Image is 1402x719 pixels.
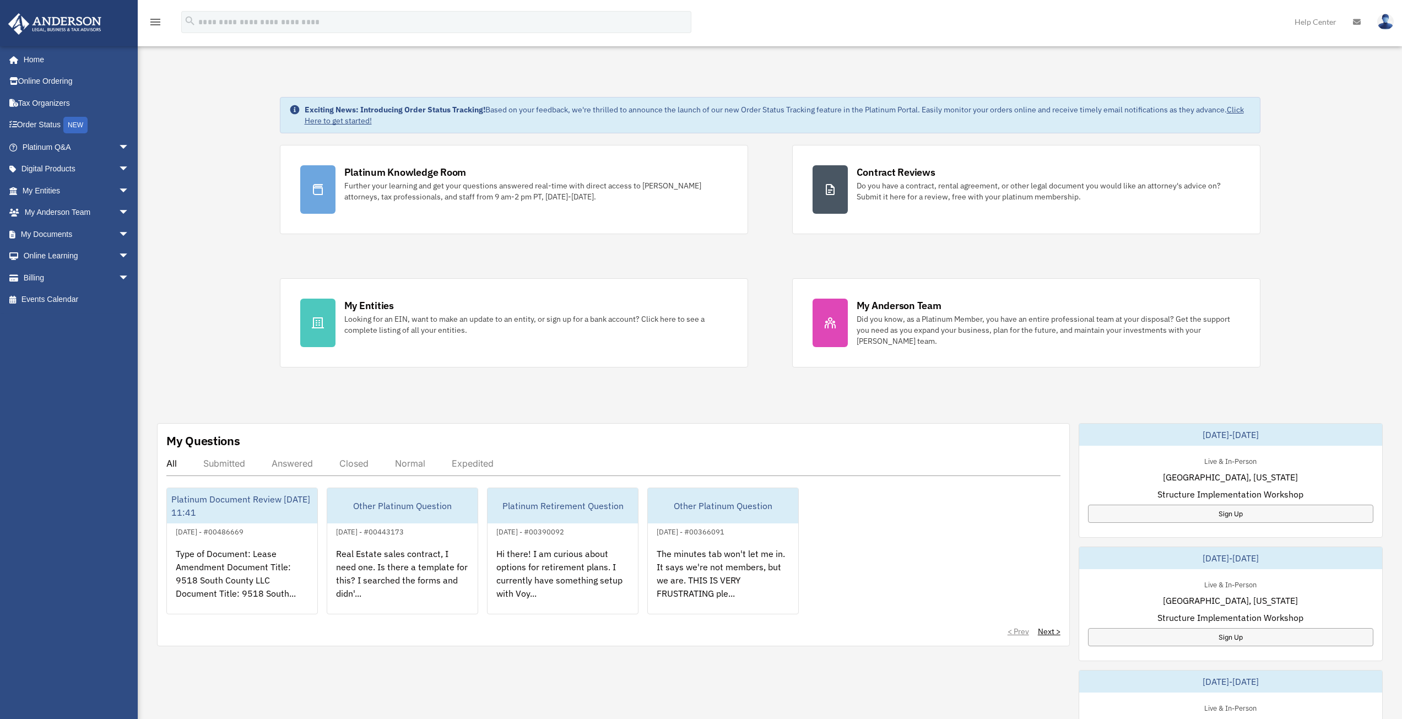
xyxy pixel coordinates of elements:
a: Contract Reviews Do you have a contract, rental agreement, or other legal document you would like... [792,145,1260,234]
div: [DATE] - #00366091 [648,525,733,537]
span: [GEOGRAPHIC_DATA], [US_STATE] [1163,594,1298,607]
a: Next > [1038,626,1060,637]
div: Type of Document: Lease Amendment Document Title: 9518 South County LLC Document Title: 9518 Sout... [167,538,317,624]
div: My Questions [166,433,240,449]
div: Closed [339,458,369,469]
img: User Pic [1377,14,1394,30]
a: Other Platinum Question[DATE] - #00443173Real Estate sales contract, I need one. Is there a templ... [327,488,478,614]
div: All [166,458,177,469]
div: Platinum Document Review [DATE] 11:41 [167,488,317,523]
div: Do you have a contract, rental agreement, or other legal document you would like an attorney's ad... [857,180,1240,202]
a: Tax Organizers [8,92,146,114]
span: arrow_drop_down [118,267,140,289]
div: Other Platinum Question [327,488,478,523]
div: Live & In-Person [1195,701,1265,713]
a: Billingarrow_drop_down [8,267,146,289]
i: search [184,15,196,27]
div: Submitted [203,458,245,469]
div: Live & In-Person [1195,455,1265,466]
a: Home [8,48,140,71]
div: Platinum Retirement Question [488,488,638,523]
span: arrow_drop_down [118,136,140,159]
span: arrow_drop_down [118,158,140,181]
a: Sign Up [1088,505,1373,523]
div: Further your learning and get your questions answered real-time with direct access to [PERSON_NAM... [344,180,728,202]
i: menu [149,15,162,29]
a: Platinum Retirement Question[DATE] - #00390092Hi there! I am curious about options for retirement... [487,488,638,614]
a: Platinum Q&Aarrow_drop_down [8,136,146,158]
div: [DATE] - #00486669 [167,525,252,537]
span: arrow_drop_down [118,202,140,224]
div: Normal [395,458,425,469]
a: My Anderson Team Did you know, as a Platinum Member, you have an entire professional team at your... [792,278,1260,367]
a: menu [149,19,162,29]
a: Order StatusNEW [8,114,146,137]
span: arrow_drop_down [118,180,140,202]
div: [DATE]-[DATE] [1079,547,1382,569]
div: Platinum Knowledge Room [344,165,467,179]
span: Structure Implementation Workshop [1157,611,1303,624]
a: Other Platinum Question[DATE] - #00366091The minutes tab won't let me in. It says we're not membe... [647,488,799,614]
div: Hi there! I am curious about options for retirement plans. I currently have something setup with ... [488,538,638,624]
strong: Exciting News: Introducing Order Status Tracking! [305,105,485,115]
a: Online Learningarrow_drop_down [8,245,146,267]
div: [DATE] - #00443173 [327,525,413,537]
div: NEW [63,117,88,133]
span: arrow_drop_down [118,223,140,246]
a: Online Ordering [8,71,146,93]
div: The minutes tab won't let me in. It says we're not members, but we are. THIS IS VERY FRUSTRATING ... [648,538,798,624]
div: Expedited [452,458,494,469]
a: Platinum Knowledge Room Further your learning and get your questions answered real-time with dire... [280,145,748,234]
a: Digital Productsarrow_drop_down [8,158,146,180]
div: Did you know, as a Platinum Member, you have an entire professional team at your disposal? Get th... [857,313,1240,347]
div: [DATE]-[DATE] [1079,424,1382,446]
a: My Entitiesarrow_drop_down [8,180,146,202]
a: My Entities Looking for an EIN, want to make an update to an entity, or sign up for a bank accoun... [280,278,748,367]
div: [DATE] - #00390092 [488,525,573,537]
div: My Anderson Team [857,299,941,312]
div: Answered [272,458,313,469]
span: arrow_drop_down [118,245,140,268]
a: Click Here to get started! [305,105,1244,126]
a: Sign Up [1088,628,1373,646]
div: Live & In-Person [1195,578,1265,590]
div: Looking for an EIN, want to make an update to an entity, or sign up for a bank account? Click her... [344,313,728,336]
a: Events Calendar [8,289,146,311]
div: [DATE]-[DATE] [1079,671,1382,693]
span: Structure Implementation Workshop [1157,488,1303,501]
div: Other Platinum Question [648,488,798,523]
a: My Anderson Teamarrow_drop_down [8,202,146,224]
div: Based on your feedback, we're thrilled to announce the launch of our new Order Status Tracking fe... [305,104,1251,126]
a: Platinum Document Review [DATE] 11:41[DATE] - #00486669Type of Document: Lease Amendment Document... [166,488,318,614]
div: My Entities [344,299,394,312]
span: [GEOGRAPHIC_DATA], [US_STATE] [1163,471,1298,484]
div: Real Estate sales contract, I need one. Is there a template for this? I searched the forms and di... [327,538,478,624]
div: Contract Reviews [857,165,935,179]
a: My Documentsarrow_drop_down [8,223,146,245]
img: Anderson Advisors Platinum Portal [5,13,105,35]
